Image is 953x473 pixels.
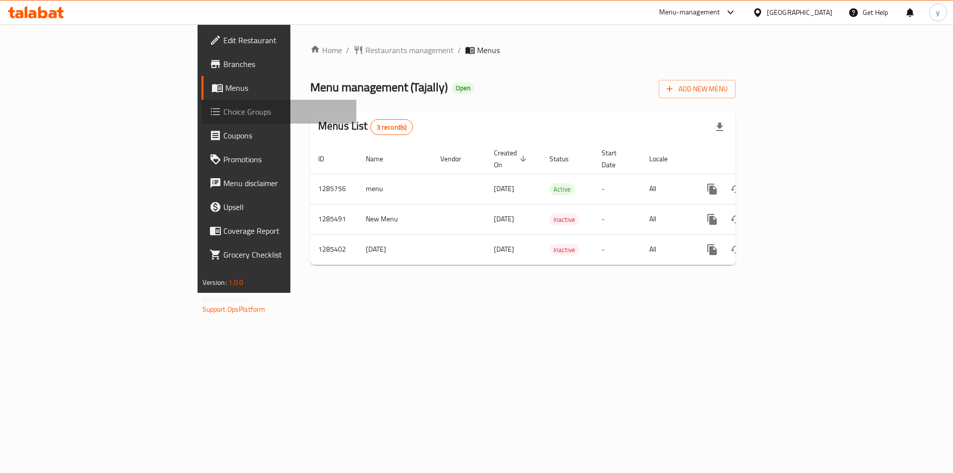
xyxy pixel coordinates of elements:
button: Add New Menu [659,80,736,98]
a: Grocery Checklist [202,243,357,267]
span: 1.0.0 [228,276,244,289]
a: Menus [202,76,357,100]
td: menu [358,174,432,204]
button: more [700,207,724,231]
span: Choice Groups [223,106,349,118]
span: [DATE] [494,243,514,256]
span: Edit Restaurant [223,34,349,46]
span: [DATE] [494,182,514,195]
th: Actions [692,144,804,174]
td: - [594,204,641,234]
a: Menu disclaimer [202,171,357,195]
a: Promotions [202,147,357,171]
span: Open [452,84,475,92]
button: Change Status [724,207,748,231]
div: Total records count [370,119,413,135]
td: [DATE] [358,234,432,265]
h2: Menus List [318,119,413,135]
span: Active [549,184,575,195]
a: Coverage Report [202,219,357,243]
a: Coupons [202,124,357,147]
td: New Menu [358,204,432,234]
td: - [594,174,641,204]
span: 3 record(s) [371,123,413,132]
div: Inactive [549,213,579,225]
a: Branches [202,52,357,76]
button: more [700,238,724,262]
li: / [458,44,461,56]
span: Add New Menu [667,83,728,95]
span: Inactive [549,244,579,256]
button: Change Status [724,177,748,201]
a: Edit Restaurant [202,28,357,52]
span: Locale [649,153,681,165]
span: Coupons [223,130,349,141]
a: Restaurants management [353,44,454,56]
span: Grocery Checklist [223,249,349,261]
span: Inactive [549,214,579,225]
button: more [700,177,724,201]
td: - [594,234,641,265]
div: Export file [708,115,732,139]
span: Status [549,153,582,165]
span: Start Date [602,147,629,171]
span: Branches [223,58,349,70]
div: [GEOGRAPHIC_DATA] [767,7,832,18]
div: Active [549,183,575,195]
span: Menus [225,82,349,94]
button: Change Status [724,238,748,262]
a: Choice Groups [202,100,357,124]
span: Promotions [223,153,349,165]
span: Coverage Report [223,225,349,237]
nav: breadcrumb [310,44,736,56]
td: All [641,174,692,204]
span: [DATE] [494,212,514,225]
span: Get support on: [203,293,248,306]
div: Menu-management [659,6,720,18]
a: Support.OpsPlatform [203,303,266,316]
span: Version: [203,276,227,289]
span: Menu disclaimer [223,177,349,189]
span: Restaurants management [365,44,454,56]
span: y [936,7,940,18]
a: Upsell [202,195,357,219]
span: Menus [477,44,500,56]
span: Menu management ( Tajally ) [310,76,448,98]
span: Upsell [223,201,349,213]
span: Vendor [440,153,474,165]
td: All [641,234,692,265]
span: Name [366,153,396,165]
span: ID [318,153,337,165]
table: enhanced table [310,144,804,265]
div: Open [452,82,475,94]
td: All [641,204,692,234]
span: Created On [494,147,530,171]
